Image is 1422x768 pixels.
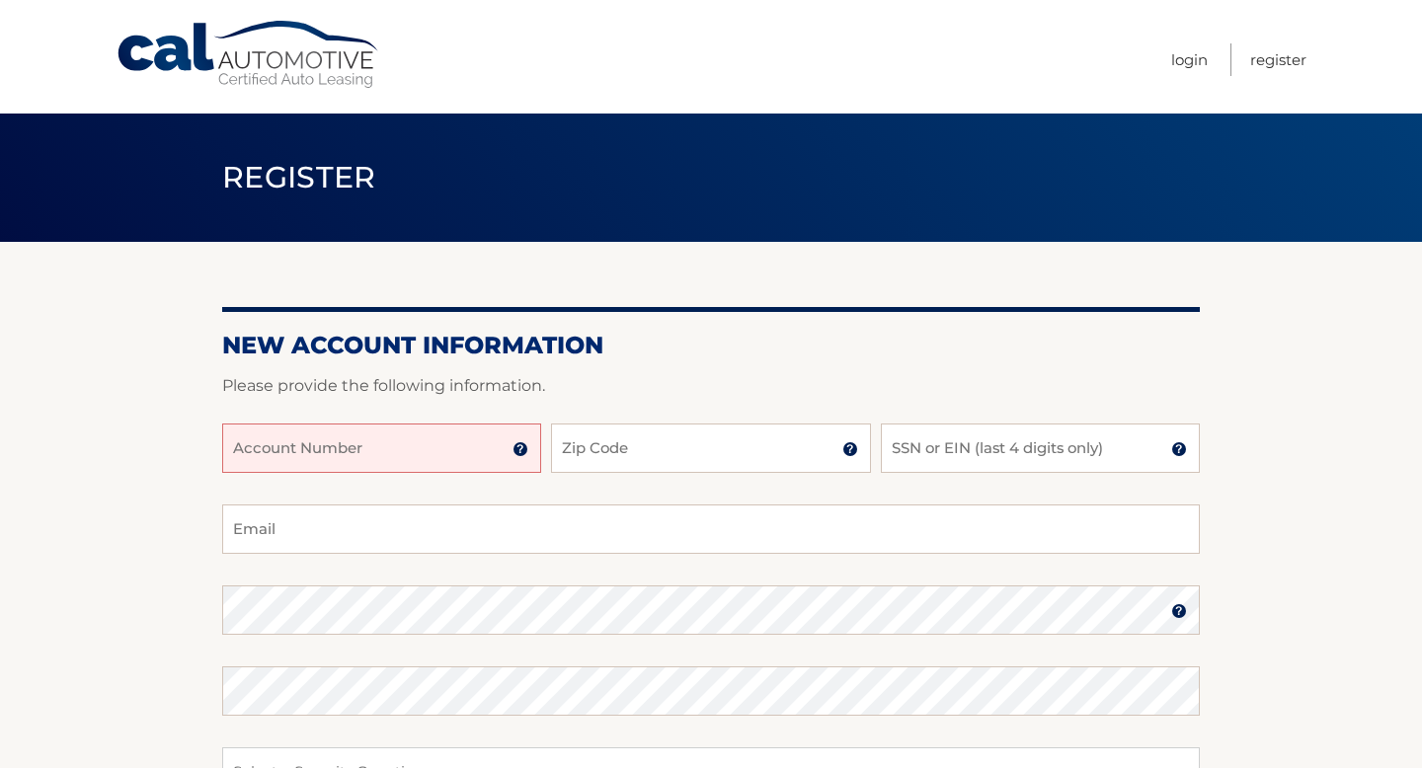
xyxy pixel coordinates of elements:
[116,20,382,90] a: Cal Automotive
[1171,603,1187,619] img: tooltip.svg
[222,423,541,473] input: Account Number
[222,372,1200,400] p: Please provide the following information.
[222,331,1200,360] h2: New Account Information
[881,423,1200,473] input: SSN or EIN (last 4 digits only)
[551,423,870,473] input: Zip Code
[842,441,858,457] img: tooltip.svg
[222,159,376,195] span: Register
[513,441,528,457] img: tooltip.svg
[1171,43,1208,76] a: Login
[1250,43,1306,76] a: Register
[1171,441,1187,457] img: tooltip.svg
[222,504,1200,554] input: Email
